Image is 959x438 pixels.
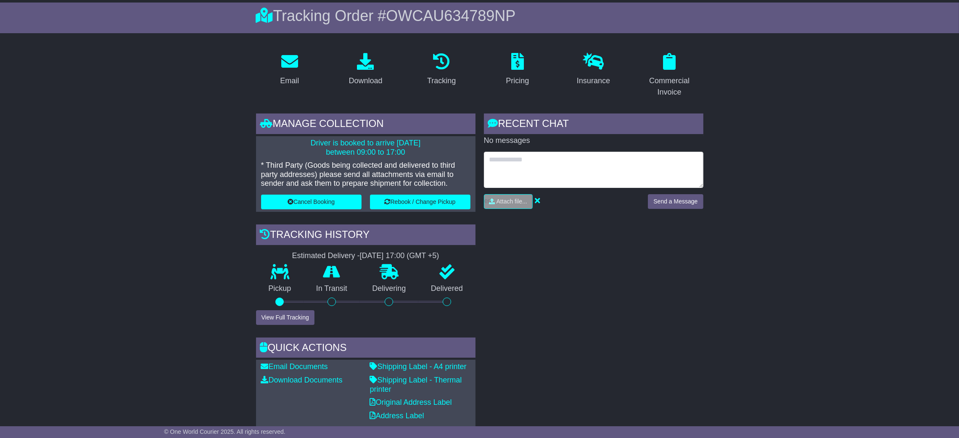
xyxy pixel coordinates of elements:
[164,428,285,435] span: © One World Courier 2025. All rights reserved.
[500,50,534,90] a: Pricing
[256,113,476,136] div: Manage collection
[360,251,439,261] div: [DATE] 17:00 (GMT +5)
[370,398,452,406] a: Original Address Label
[304,284,360,293] p: In Transit
[370,376,462,393] a: Shipping Label - Thermal printer
[418,284,476,293] p: Delivered
[256,284,304,293] p: Pickup
[370,195,470,209] button: Rebook / Change Pickup
[256,338,476,360] div: Quick Actions
[256,224,476,247] div: Tracking history
[256,7,703,25] div: Tracking Order #
[370,412,424,420] a: Address Label
[261,362,328,371] a: Email Documents
[571,50,616,90] a: Insurance
[343,50,388,90] a: Download
[422,50,461,90] a: Tracking
[261,161,470,188] p: * Third Party (Goods being collected and delivered to third party addresses) please send all atta...
[484,136,703,145] p: No messages
[641,75,698,98] div: Commercial Invoice
[636,50,703,101] a: Commercial Invoice
[275,50,304,90] a: Email
[280,75,299,87] div: Email
[349,75,382,87] div: Download
[577,75,610,87] div: Insurance
[484,113,703,136] div: RECENT CHAT
[261,195,362,209] button: Cancel Booking
[256,310,314,325] button: View Full Tracking
[261,376,343,384] a: Download Documents
[370,362,467,371] a: Shipping Label - A4 printer
[261,139,470,157] p: Driver is booked to arrive [DATE] between 09:00 to 17:00
[427,75,456,87] div: Tracking
[360,284,419,293] p: Delivering
[256,251,476,261] div: Estimated Delivery -
[648,194,703,209] button: Send a Message
[386,7,515,24] span: OWCAU634789NP
[506,75,529,87] div: Pricing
